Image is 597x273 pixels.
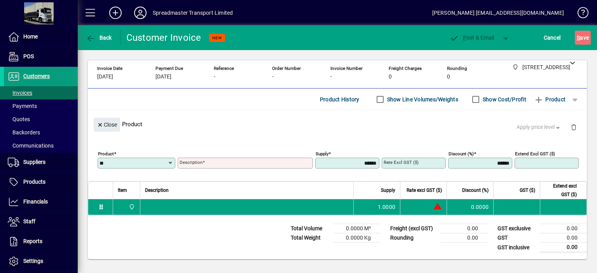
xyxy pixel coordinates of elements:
[4,153,78,172] a: Suppliers
[4,27,78,47] a: Home
[8,129,40,136] span: Backorders
[212,35,222,40] span: NEW
[381,186,395,195] span: Supply
[386,96,458,103] label: Show Line Volumes/Weights
[23,238,42,244] span: Reports
[86,35,112,41] span: Back
[542,31,563,45] button: Cancel
[564,123,583,130] app-page-header-button: Delete
[97,74,113,80] span: [DATE]
[118,186,127,195] span: Item
[4,99,78,113] a: Payments
[577,31,589,44] span: ave
[84,31,114,45] button: Back
[4,139,78,152] a: Communications
[462,186,489,195] span: Discount (%)
[23,218,35,224] span: Staff
[575,31,591,45] button: Save
[445,31,498,45] button: Post & Email
[88,110,587,138] div: Product
[4,232,78,251] a: Reports
[386,224,441,233] td: Freight (excl GST)
[23,198,48,205] span: Financials
[449,151,474,156] mat-label: Discount (%)
[4,192,78,212] a: Financials
[544,31,561,44] span: Cancel
[287,224,333,233] td: Total Volume
[103,6,128,20] button: Add
[441,233,487,243] td: 0.00
[23,53,34,59] span: POS
[287,233,333,243] td: Total Weight
[517,123,562,131] span: Apply price level
[540,233,587,243] td: 0.00
[463,35,466,41] span: P
[23,179,45,185] span: Products
[153,7,233,19] div: Spreadmaster Transport Limited
[4,86,78,99] a: Invoices
[98,151,114,156] mat-label: Product
[494,224,540,233] td: GST exclusive
[494,243,540,252] td: GST inclusive
[333,224,380,233] td: 0.0000 M³
[389,74,392,80] span: 0
[8,103,37,109] span: Payments
[540,243,587,252] td: 0.00
[8,143,54,149] span: Communications
[545,182,577,199] span: Extend excl GST ($)
[316,151,328,156] mat-label: Supply
[520,186,535,195] span: GST ($)
[214,74,215,80] span: -
[564,118,583,136] button: Delete
[481,96,526,103] label: Show Cost/Profit
[180,160,202,165] mat-label: Description
[333,233,380,243] td: 0.0000 Kg
[23,73,50,79] span: Customers
[92,121,122,128] app-page-header-button: Close
[4,212,78,231] a: Staff
[4,252,78,271] a: Settings
[97,118,117,131] span: Close
[378,203,396,211] span: 1.0000
[145,186,169,195] span: Description
[317,92,363,106] button: Product History
[4,47,78,66] a: POS
[127,203,136,211] span: 965 State Highway 2
[447,199,493,215] td: 0.0000
[386,233,441,243] td: Rounding
[8,116,30,122] span: Quotes
[432,7,564,19] div: [PERSON_NAME] [EMAIL_ADDRESS][DOMAIN_NAME]
[23,258,43,264] span: Settings
[23,159,45,165] span: Suppliers
[447,74,450,80] span: 0
[4,113,78,126] a: Quotes
[155,74,171,80] span: [DATE]
[128,6,153,20] button: Profile
[515,151,555,156] mat-label: Extend excl GST ($)
[449,35,494,41] span: ost & Email
[540,224,587,233] td: 0.00
[23,33,38,40] span: Home
[126,31,201,44] div: Customer Invoice
[78,31,120,45] app-page-header-button: Back
[407,186,442,195] span: Rate excl GST ($)
[494,233,540,243] td: GST
[8,90,32,96] span: Invoices
[272,74,274,80] span: -
[4,172,78,192] a: Products
[513,120,565,134] button: Apply price level
[441,224,487,233] td: 0.00
[572,2,587,27] a: Knowledge Base
[384,160,419,165] mat-label: Rate excl GST ($)
[94,118,120,132] button: Close
[320,93,360,106] span: Product History
[577,35,580,41] span: S
[330,74,332,80] span: -
[4,126,78,139] a: Backorders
